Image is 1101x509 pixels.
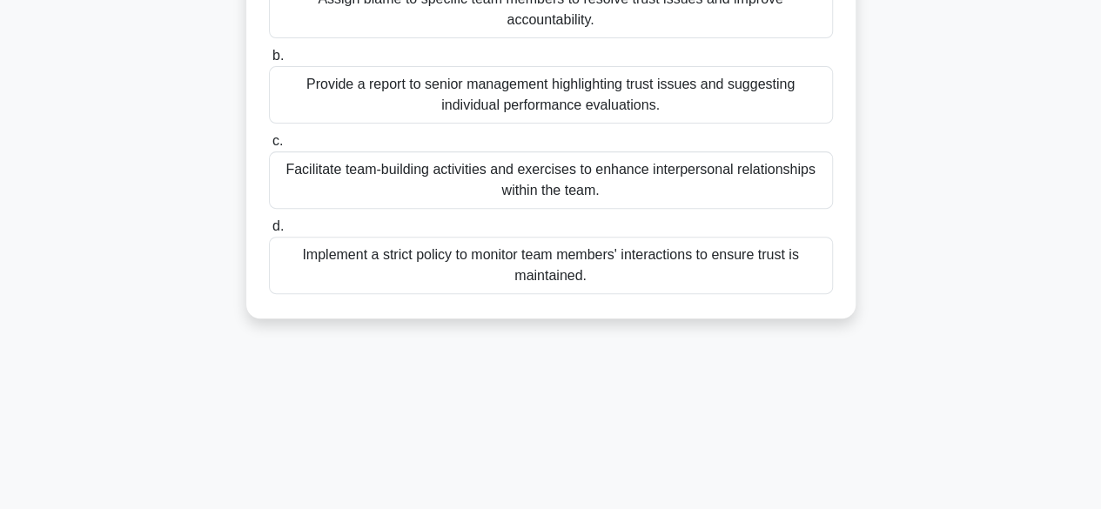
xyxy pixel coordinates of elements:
[272,133,283,148] span: c.
[269,66,833,124] div: Provide a report to senior management highlighting trust issues and suggesting individual perform...
[272,218,284,233] span: d.
[269,151,833,209] div: Facilitate team-building activities and exercises to enhance interpersonal relationships within t...
[272,48,284,63] span: b.
[269,237,833,294] div: Implement a strict policy to monitor team members' interactions to ensure trust is maintained.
